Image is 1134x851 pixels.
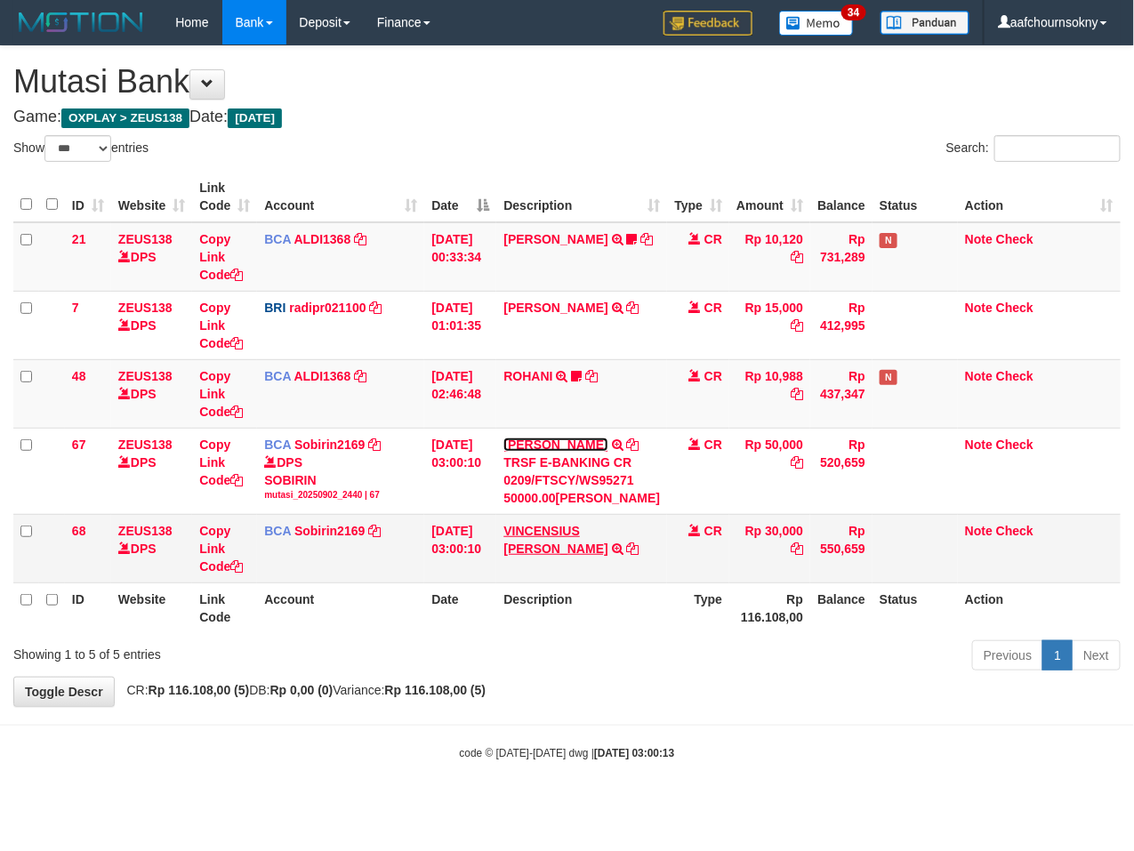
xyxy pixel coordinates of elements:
[810,222,873,292] td: Rp 731,289
[958,172,1121,222] th: Action: activate to sort column ascending
[641,232,654,246] a: Copy ARIF NUR CAHYADI to clipboard
[729,291,810,359] td: Rp 15,000
[199,438,243,487] a: Copy Link Code
[791,318,803,333] a: Copy Rp 15,000 to clipboard
[996,232,1033,246] a: Check
[503,369,552,383] a: ROHANI
[996,524,1033,538] a: Check
[841,4,865,20] span: 34
[881,11,969,35] img: panduan.png
[192,582,257,633] th: Link Code
[704,438,722,452] span: CR
[880,370,897,385] span: Has Note
[585,369,598,383] a: Copy ROHANI to clipboard
[664,11,752,36] img: Feedback.jpg
[810,514,873,582] td: Rp 550,659
[965,369,993,383] a: Note
[111,172,192,222] th: Website: activate to sort column ascending
[704,524,722,538] span: CR
[257,172,424,222] th: Account: activate to sort column ascending
[594,747,674,759] strong: [DATE] 03:00:13
[111,291,192,359] td: DPS
[880,233,897,248] span: Has Note
[496,582,667,633] th: Description
[946,135,1121,162] label: Search:
[65,172,111,222] th: ID: activate to sort column ascending
[270,683,334,697] strong: Rp 0,00 (0)
[503,301,607,315] a: [PERSON_NAME]
[44,135,111,162] select: Showentries
[704,232,722,246] span: CR
[118,524,173,538] a: ZEUS138
[294,438,365,452] a: Sobirin2169
[627,301,639,315] a: Copy BUDI EFENDI to clipboard
[264,454,417,502] div: DPS SOBIRIN
[503,438,607,452] a: [PERSON_NAME]
[118,301,173,315] a: ZEUS138
[13,677,115,707] a: Toggle Descr
[264,232,291,246] span: BCA
[791,542,803,556] a: Copy Rp 30,000 to clipboard
[729,428,810,514] td: Rp 50,000
[111,428,192,514] td: DPS
[424,359,496,428] td: [DATE] 02:46:48
[424,172,496,222] th: Date: activate to sort column descending
[965,301,993,315] a: Note
[996,369,1033,383] a: Check
[72,369,86,383] span: 48
[111,582,192,633] th: Website
[810,582,873,633] th: Balance
[65,582,111,633] th: ID
[729,359,810,428] td: Rp 10,988
[264,524,291,538] span: BCA
[111,359,192,428] td: DPS
[111,514,192,582] td: DPS
[294,232,351,246] a: ALDI1368
[72,524,86,538] span: 68
[199,301,243,350] a: Copy Link Code
[791,250,803,264] a: Copy Rp 10,120 to clipboard
[13,135,149,162] label: Show entries
[72,232,86,246] span: 21
[704,369,722,383] span: CR
[424,582,496,633] th: Date
[61,108,189,128] span: OXPLAY > ZEUS138
[424,428,496,514] td: [DATE] 03:00:10
[496,172,667,222] th: Description: activate to sort column ascending
[996,438,1033,452] a: Check
[13,638,459,663] div: Showing 1 to 5 of 5 entries
[294,524,365,538] a: Sobirin2169
[503,232,607,246] a: [PERSON_NAME]
[810,172,873,222] th: Balance
[810,359,873,428] td: Rp 437,347
[264,301,286,315] span: BRI
[72,301,79,315] span: 7
[729,222,810,292] td: Rp 10,120
[810,291,873,359] td: Rp 412,995
[199,232,243,282] a: Copy Link Code
[994,135,1121,162] input: Search:
[72,438,86,452] span: 67
[503,524,607,556] a: VINCENSIUS [PERSON_NAME]
[13,108,1121,126] h4: Game: Date:
[958,582,1121,633] th: Action
[627,542,639,556] a: Copy VINCENSIUS RICKY F to clipboard
[1042,640,1073,670] a: 1
[385,683,487,697] strong: Rp 116.108,00 (5)
[354,232,366,246] a: Copy ALDI1368 to clipboard
[368,524,381,538] a: Copy Sobirin2169 to clipboard
[111,222,192,292] td: DPS
[965,438,993,452] a: Note
[810,428,873,514] td: Rp 520,659
[424,514,496,582] td: [DATE] 03:00:10
[228,108,282,128] span: [DATE]
[118,369,173,383] a: ZEUS138
[257,582,424,633] th: Account
[294,369,351,383] a: ALDI1368
[791,455,803,470] a: Copy Rp 50,000 to clipboard
[368,438,381,452] a: Copy Sobirin2169 to clipboard
[729,172,810,222] th: Amount: activate to sort column ascending
[873,172,958,222] th: Status
[965,232,993,246] a: Note
[354,369,366,383] a: Copy ALDI1368 to clipboard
